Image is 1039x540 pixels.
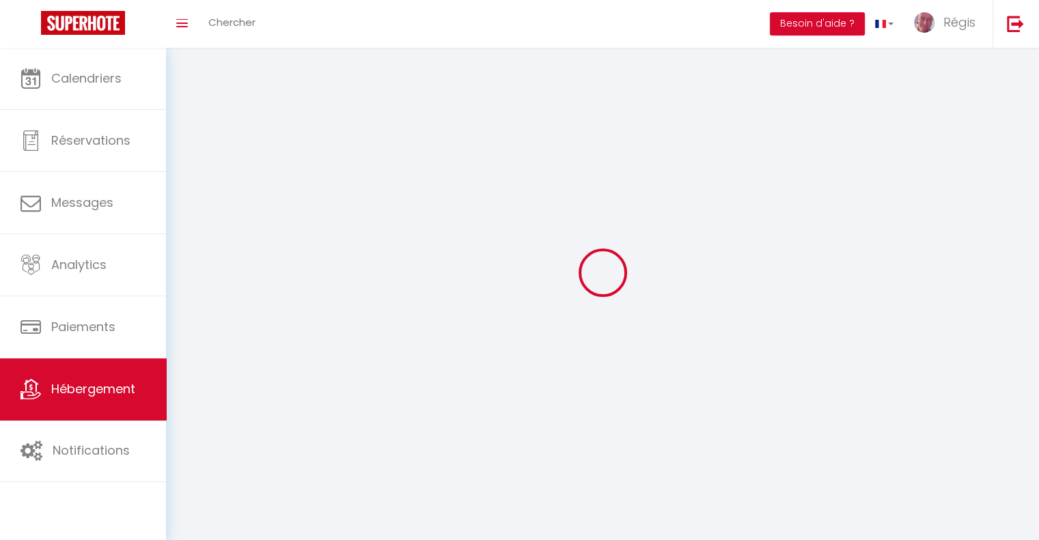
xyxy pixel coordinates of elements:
[914,12,934,33] img: ...
[41,11,125,35] img: Super Booking
[51,380,135,397] span: Hébergement
[208,15,255,29] span: Chercher
[51,318,115,335] span: Paiements
[1007,15,1024,32] img: logout
[51,194,113,211] span: Messages
[770,12,865,35] button: Besoin d'aide ?
[51,132,130,149] span: Réservations
[943,14,975,31] span: Régis
[53,442,130,459] span: Notifications
[51,70,122,87] span: Calendriers
[51,256,107,273] span: Analytics
[11,5,52,46] button: Ouvrir le widget de chat LiveChat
